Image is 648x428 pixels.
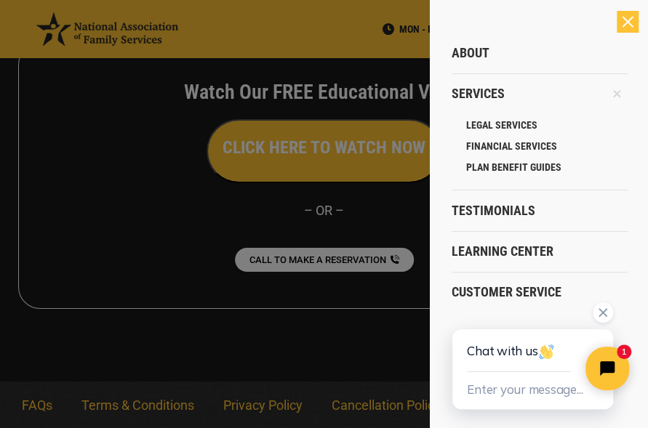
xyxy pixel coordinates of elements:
[466,140,557,153] span: FINANCIAL SERVICES
[452,45,489,61] span: About
[452,203,535,219] span: Testimonials
[452,86,505,102] span: Services
[452,272,628,312] a: Customer Service
[452,243,553,259] span: Learning Center
[466,136,628,157] a: FINANCIAL SERVICES
[617,11,639,33] div: Close
[452,190,628,231] a: Testimonials
[420,283,648,428] iframe: Tidio Chat
[466,157,628,178] a: PLAN BENEFIT GUIDES
[466,161,561,174] span: PLAN BENEFIT GUIDES
[452,33,628,73] a: About
[452,231,628,272] a: Learning Center
[466,118,537,132] span: LEGAL SERVICES
[466,114,628,135] a: LEGAL SERVICES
